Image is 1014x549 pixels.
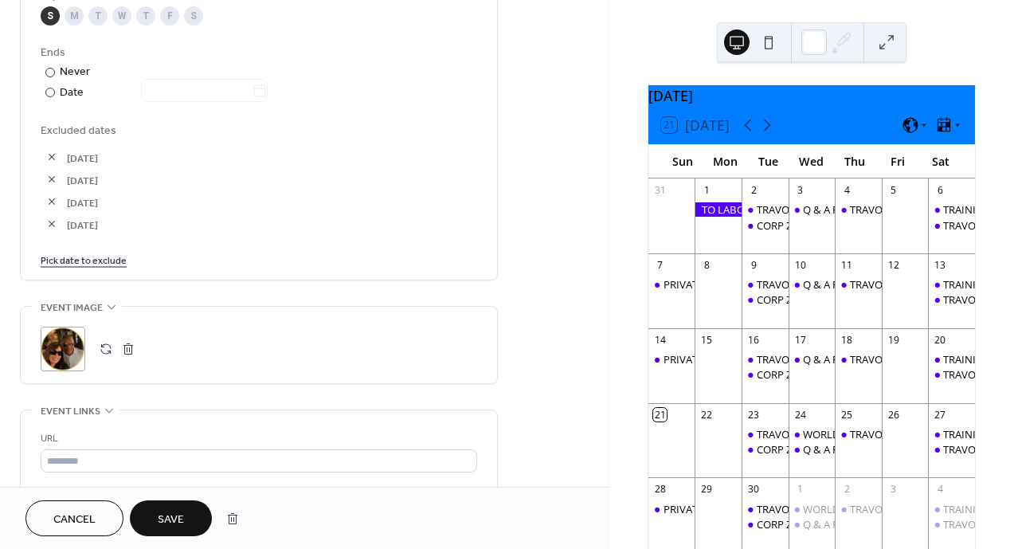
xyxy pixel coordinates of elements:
div: CORP Zoom w/CEO [757,218,849,233]
div: TRAVORIUM OVERVIEW [835,202,882,217]
div: Sat [919,145,962,178]
div: TRAVORIUM OVERVIEW W/LIVE TESTIMONIALS [928,442,975,457]
div: [DATE] [648,85,975,106]
div: TRAINING [928,427,975,441]
div: 3 [887,483,900,496]
div: 28 [653,483,667,496]
div: PRIVATE Team Training [648,502,695,516]
div: TRAVORIUM OVERVIEW [835,502,882,516]
button: Cancel [25,500,123,536]
div: Q & A PLUS UPDATES & TRAINING [803,442,967,457]
div: 4 [840,183,854,197]
div: WORLD TOURS WEDNESDAY [789,427,836,441]
div: TRAVORIUM OVERVIEW [850,427,963,441]
div: S [41,6,60,25]
div: 14 [653,333,667,347]
div: 6 [934,183,947,197]
div: CORP ZOOM [742,292,789,307]
div: 12 [887,258,900,272]
div: TRAVORIUM OVERVIEW [850,202,963,217]
div: 2 [747,183,761,197]
div: TRAINING [928,502,975,516]
div: PRIVATE Team Training [648,277,695,292]
div: CORP ZOOM [757,367,818,382]
div: CORP ZOOM [757,517,818,531]
div: TRAVORIUM OVERVIEW [757,277,870,292]
div: 8 [700,258,714,272]
div: WORLD TOURS [DATE] [803,502,910,516]
div: 22 [700,408,714,422]
div: 31 [653,183,667,197]
div: TRAVORIUM OVERVIEW [742,502,789,516]
div: WORLD TOURS [DATE] [803,427,910,441]
div: TRAVORIUM OVERVIEW [757,502,870,516]
div: W [112,6,131,25]
div: Q & A PLUS UPDATES & TRAINING [803,202,967,217]
div: TRAVORIUM OVERVIEW W/LIVE TESTIMONIALS [928,218,975,233]
div: Never [60,64,91,80]
span: [DATE] [67,150,477,167]
div: Text to display [41,484,474,501]
div: TRAVORIUM OVERVIEW W/LIVE TESTIMONIALS [928,292,975,307]
div: T [136,6,155,25]
span: Pick date to exclude [41,253,127,269]
div: 1 [700,183,714,197]
div: CORP Zoom w/CEO [742,218,789,233]
div: 18 [840,333,854,347]
div: 27 [934,408,947,422]
div: Wed [790,145,833,178]
div: TRAVORIUM OVERVIEW [835,352,882,367]
div: Tue [747,145,790,178]
div: 2 [840,483,854,496]
div: TRAVORIUM OVERVIEW [850,502,963,516]
span: Excluded dates [41,123,477,139]
div: 1 [793,483,807,496]
div: 19 [887,333,900,347]
span: Event links [41,403,100,420]
div: Q & A PLUS UPDATES & TRAINING [789,517,836,531]
div: Q & A PLUS UPDATES & TRAINING [803,517,967,531]
div: WORLD TOURS WEDNESDAY [789,502,836,516]
div: 13 [934,258,947,272]
div: TRAINING [943,427,992,441]
div: 24 [793,408,807,422]
div: TRAVORIUM OVERVIEW W/LIVE TESTIMONIALS [928,517,975,531]
div: Q & A PLUS UPDATES & TRAINING [789,352,836,367]
div: T [88,6,108,25]
div: TRAVORIUM OVERVIEW [757,427,870,441]
div: TRAVORIUM OVERVIEW [850,277,963,292]
div: 3 [793,183,807,197]
div: 21 [653,408,667,422]
div: CORP ZOOM [757,442,818,457]
div: 30 [747,483,761,496]
div: ; [41,327,85,371]
span: [DATE] [67,172,477,189]
div: TRAINING [943,277,992,292]
div: CORP ZOOM [742,442,789,457]
div: TRAVORIUM OVERVIEW [757,202,870,217]
div: TRAINING [943,202,992,217]
div: CORP ZOOM [742,367,789,382]
div: URL [41,430,474,447]
span: Cancel [53,512,96,528]
div: Mon [704,145,747,178]
div: Q & A PLUS UPDATES & TRAINING [789,277,836,292]
div: 10 [793,258,807,272]
div: TRAINING [943,502,992,516]
div: CORP ZOOM [742,517,789,531]
div: 7 [653,258,667,272]
div: 5 [887,183,900,197]
div: PRIVATE Team Training [664,277,773,292]
div: TRAVORIUM OVERVIEW [835,277,882,292]
div: Ends [41,45,474,61]
div: Q & A PLUS UPDATES & TRAINING [789,202,836,217]
div: 26 [887,408,900,422]
div: TRAVORIUM OVERVIEW [850,352,963,367]
div: 17 [793,333,807,347]
div: PRIVATE Team Training [664,502,773,516]
div: 9 [747,258,761,272]
div: TRAVORIUM OVERVIEW [757,352,870,367]
div: 15 [700,333,714,347]
div: Date [60,84,268,102]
